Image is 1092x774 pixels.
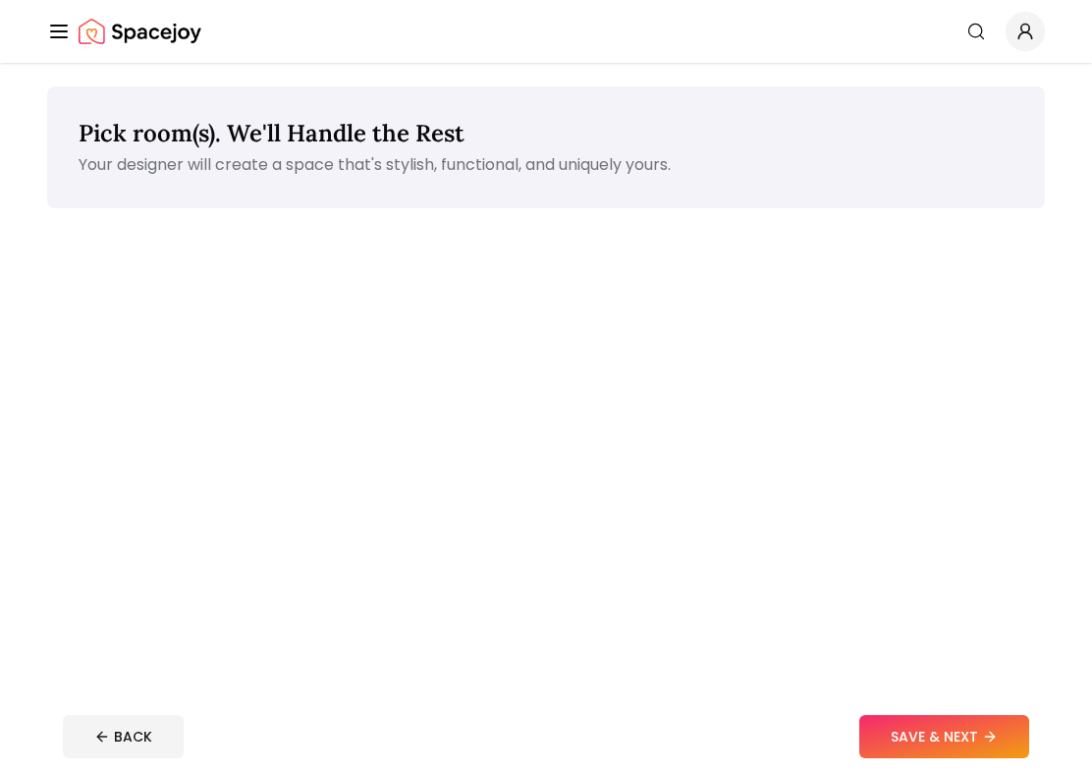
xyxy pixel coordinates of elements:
[79,118,464,148] span: Pick room(s). We'll Handle the Rest
[79,153,1013,177] p: Your designer will create a space that's stylish, functional, and uniquely yours.
[79,12,201,51] a: Spacejoy
[859,715,1029,758] button: SAVE & NEXT
[79,12,201,51] img: Spacejoy Logo
[63,715,184,758] button: BACK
